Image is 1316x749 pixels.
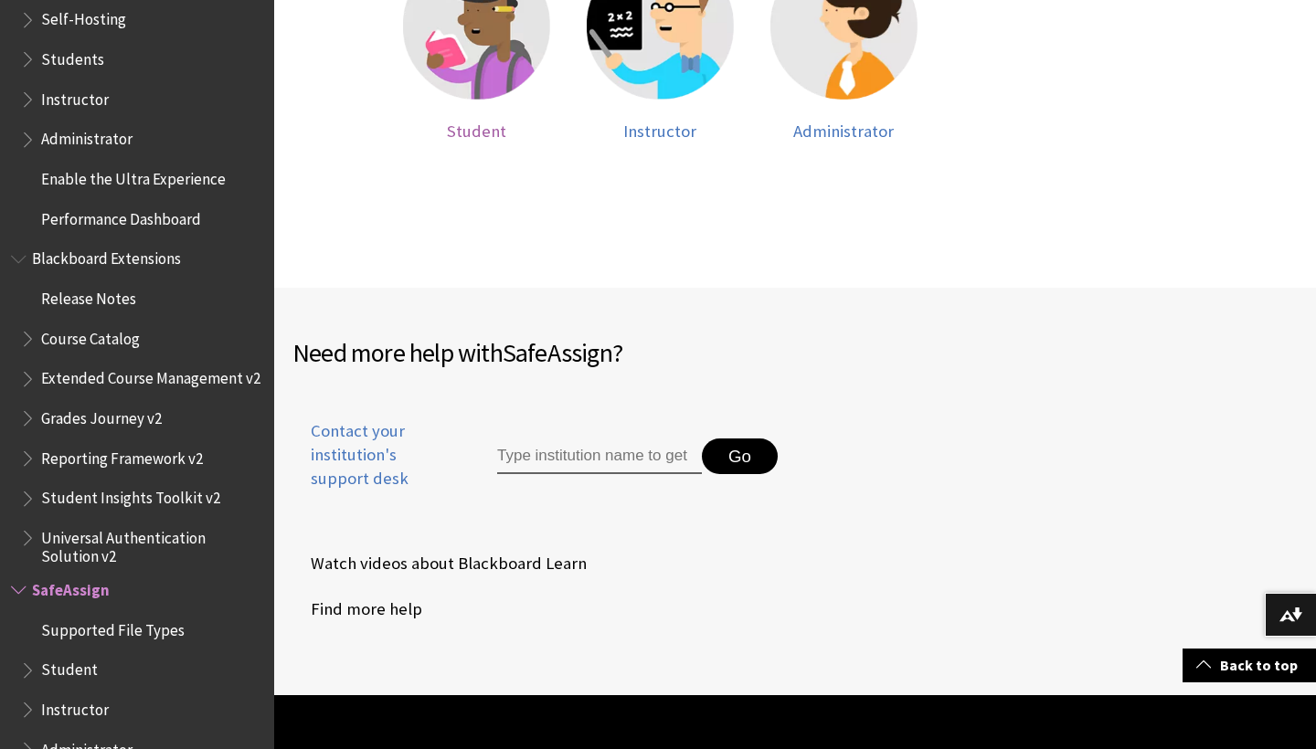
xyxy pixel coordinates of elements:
span: Instructor [623,121,696,142]
span: Administrator [793,121,894,142]
span: Universal Authentication Solution v2 [41,522,261,565]
a: Watch videos about Blackboard Learn [292,550,587,577]
h2: Need more help with ? [292,333,795,372]
input: Type institution name to get support [497,438,702,475]
span: Reporting Framework v2 [41,443,203,468]
span: Instructor [41,694,109,719]
nav: Book outline for Blackboard Extensions [11,244,263,566]
a: Back to top [1183,649,1316,682]
span: Extended Course Management v2 [41,364,260,388]
span: SafeAssign [32,575,110,599]
span: Enable the Ultra Experience [41,164,226,188]
span: Contact your institution's support desk [292,419,455,491]
button: Go [702,438,778,475]
span: Release Notes [41,283,136,308]
span: Blackboard Extensions [32,244,181,269]
a: Find more help [292,596,422,623]
span: Performance Dashboard [41,204,201,228]
span: Instructor [41,84,109,109]
span: Administrator [41,124,133,149]
span: Grades Journey v2 [41,403,162,427]
a: Contact your institution's support desk [292,419,455,513]
span: Student [447,121,506,142]
span: Student Insights Toolkit v2 [41,483,220,508]
span: Students [41,44,104,69]
span: Supported File Types [41,615,185,639]
span: Self-Hosting [41,5,126,29]
span: Course Catalog [41,323,140,348]
span: Student [41,655,98,680]
span: SafeAssign [503,336,612,369]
